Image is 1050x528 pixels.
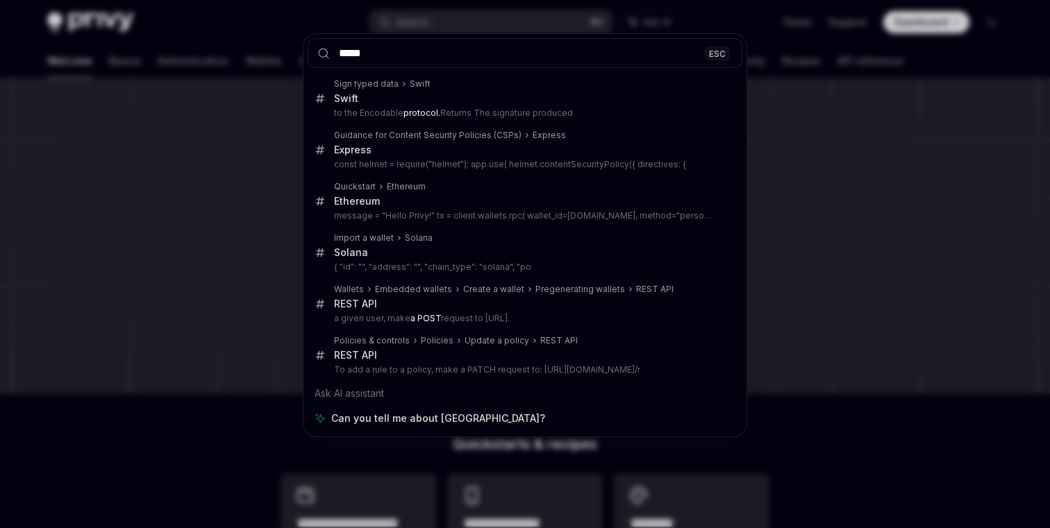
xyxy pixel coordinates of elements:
div: REST API [636,284,674,295]
div: REST API [540,335,578,346]
div: Sign typed data [334,78,399,90]
p: message = "Hello Privy!" tx = client.wallets.rpc( wallet_id=[DOMAIN_NAME], method="personal_sign [334,210,713,221]
div: Ethereum [334,195,380,207]
policy_id: /r [635,364,640,375]
div: Pregenerating wallets [535,284,625,295]
span: Can you tell me about [GEOGRAPHIC_DATA]? [331,411,545,425]
div: REST API [334,349,377,361]
div: Express [533,130,566,141]
div: Policies [421,335,453,346]
div: Solana [405,232,433,244]
div: Update a policy [465,335,529,346]
div: Create a wallet [463,284,524,295]
div: Import a wallet [334,232,394,244]
p: to the Encodable Returns The signature produced [334,108,713,119]
div: Policies & controls [334,335,410,346]
div: ESC [705,46,730,60]
b: protocol. [403,108,440,118]
p: a given user, make request to [URL]. [334,313,713,324]
div: Embedded wallets [375,284,452,295]
div: Guidance for Content Security Policies (CSPs) [334,130,522,141]
div: Express [334,144,372,156]
your-wallet-address: ", "chain_type": "solana", "po [417,262,531,272]
div: Swift [410,78,431,90]
div: Wallets [334,284,364,295]
p: const helmet = require("helmet"); app.use( helmet.contentSecurityPolicy({ directives: { [334,159,713,170]
div: Swift [334,92,358,105]
div: Quickstart [334,181,376,192]
div: Solana [334,246,368,259]
div: Ethereum [387,181,426,192]
p: To add a rule to a policy, make a PATCH request to: [URL][DOMAIN_NAME] [334,364,713,375]
b: a POST [410,313,441,323]
div: Ask AI assistant [308,381,742,406]
p: { "id": " [334,262,713,273]
privy-wallet-id: ", "address": " [362,262,531,272]
div: REST API [334,298,377,310]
